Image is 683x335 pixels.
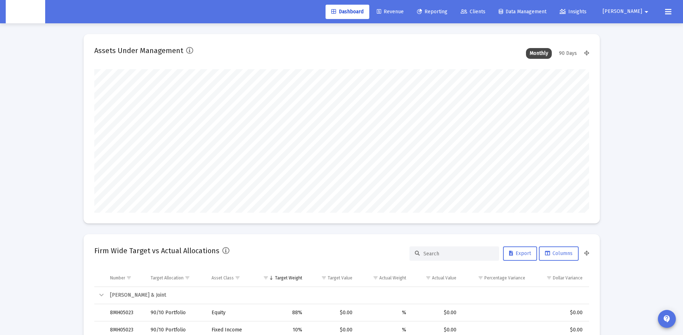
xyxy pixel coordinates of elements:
span: Revenue [377,9,404,15]
div: Asset Class [212,275,234,281]
a: Clients [455,5,491,19]
div: Target Value [328,275,352,281]
td: 90/10 Portfolio [146,304,207,321]
span: Show filter options for column 'Target Allocation' [185,275,190,280]
a: Data Management [493,5,552,19]
td: Column Number [105,269,146,287]
button: [PERSON_NAME] [594,4,659,19]
div: Target Allocation [151,275,184,281]
div: Actual Value [432,275,456,281]
span: Data Management [499,9,546,15]
span: Show filter options for column 'Percentage Variance' [478,275,483,280]
td: Column Dollar Variance [530,269,589,287]
td: Equity [207,304,254,321]
span: Insights [560,9,587,15]
span: Show filter options for column 'Dollar Variance' [546,275,552,280]
td: Column Target Allocation [146,269,207,287]
input: Search [423,251,494,257]
div: % [362,326,406,334]
div: 10% [259,326,302,334]
a: Insights [554,5,592,19]
span: Export [509,250,531,256]
span: Dashboard [331,9,364,15]
span: Show filter options for column 'Actual Value' [426,275,431,280]
div: % [362,309,406,316]
div: $0.00 [416,326,457,334]
span: Show filter options for column 'Actual Weight' [373,275,378,280]
span: [PERSON_NAME] [603,9,642,15]
div: [PERSON_NAME] & Joint [110,292,583,299]
span: Show filter options for column 'Target Value' [321,275,327,280]
span: Clients [461,9,485,15]
td: 8MH05023 [105,304,146,321]
div: $0.00 [312,326,352,334]
mat-icon: contact_support [663,315,671,323]
div: Target Weight [275,275,302,281]
mat-icon: arrow_drop_down [642,5,651,19]
div: $0.00 [416,309,457,316]
h2: Assets Under Management [94,45,183,56]
img: Dashboard [11,5,40,19]
button: Columns [539,246,579,261]
div: Number [110,275,125,281]
div: 88% [259,309,302,316]
td: Column Percentage Variance [461,269,530,287]
a: Reporting [411,5,453,19]
td: Collapse [94,287,105,304]
span: Show filter options for column 'Target Weight' [263,275,269,280]
a: Dashboard [326,5,369,19]
span: Show filter options for column 'Number' [126,275,132,280]
div: 90 Days [555,48,580,59]
td: Column Actual Value [411,269,462,287]
div: $0.00 [535,326,583,334]
td: Column Target Weight [254,269,307,287]
div: $0.00 [312,309,352,316]
td: Column Actual Weight [357,269,411,287]
div: Actual Weight [379,275,406,281]
span: Columns [545,250,573,256]
td: Column Target Value [307,269,357,287]
div: $0.00 [535,309,583,316]
a: Revenue [371,5,409,19]
div: Monthly [526,48,552,59]
h2: Firm Wide Target vs Actual Allocations [94,245,219,256]
div: Dollar Variance [553,275,583,281]
td: Column Asset Class [207,269,254,287]
span: Show filter options for column 'Asset Class' [235,275,240,280]
button: Export [503,246,537,261]
span: Reporting [417,9,447,15]
div: Percentage Variance [484,275,525,281]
